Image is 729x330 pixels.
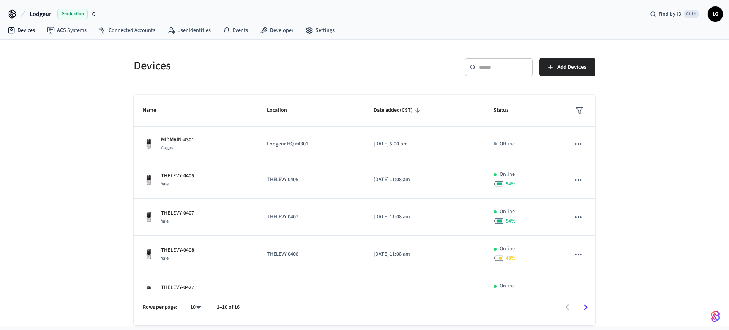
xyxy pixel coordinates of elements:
[134,58,360,74] h5: Devices
[161,246,194,254] p: THELEVY-0408
[644,7,705,21] div: Find by IDCtrl K
[93,24,161,37] a: Connected Accounts
[711,310,720,322] img: SeamLogoGradient.69752ec5.svg
[374,287,475,295] p: [DATE] 11:08 am
[161,172,194,180] p: THELEVY-0405
[658,10,682,18] span: Find by ID
[374,176,475,184] p: [DATE] 11:08 am
[506,217,516,225] span: 94 %
[267,104,297,116] span: Location
[161,181,169,187] span: Yale
[506,254,516,262] span: 48 %
[374,213,475,221] p: [DATE] 11:08 am
[500,208,515,216] p: Online
[186,302,205,313] div: 10
[708,7,722,21] span: LG
[708,6,723,22] button: LG
[500,140,515,148] p: Offline
[161,145,175,151] span: August
[267,140,355,148] p: Lodgeur HQ #4301
[143,174,155,186] img: Yale Assure Touchscreen Wifi Smart Lock, Satin Nickel, Front
[161,284,194,292] p: THELEVY-0427
[161,24,217,37] a: User Identities
[300,24,341,37] a: Settings
[161,218,169,224] span: Yale
[374,250,475,258] p: [DATE] 11:08 am
[143,211,155,223] img: Yale Assure Touchscreen Wifi Smart Lock, Satin Nickel, Front
[57,9,88,19] span: Production
[500,245,515,253] p: Online
[267,176,355,184] p: THELEVY-0405
[161,136,194,144] p: MIDMAIN-4301
[267,250,355,258] p: THELEVY-0408
[539,58,595,76] button: Add Devices
[494,104,518,116] span: Status
[684,10,699,18] span: Ctrl K
[374,104,423,116] span: Date added(CST)
[161,209,194,217] p: THELEVY-0407
[267,287,355,295] p: THELEVY-0427
[267,213,355,221] p: THELEVY-0407
[217,303,240,311] p: 1–10 of 16
[2,24,41,37] a: Devices
[217,24,254,37] a: Events
[500,282,515,290] p: Online
[161,255,169,262] span: Yale
[30,9,51,19] span: Lodgeur
[577,298,595,316] button: Go to next page
[143,286,155,298] img: Yale Assure Touchscreen Wifi Smart Lock, Satin Nickel, Front
[500,171,515,178] p: Online
[143,303,177,311] p: Rows per page:
[557,62,586,72] span: Add Devices
[374,140,475,148] p: [DATE] 5:00 pm
[506,180,516,188] span: 94 %
[41,24,93,37] a: ACS Systems
[143,138,155,150] img: Yale Assure Touchscreen Wifi Smart Lock, Satin Nickel, Front
[254,24,300,37] a: Developer
[143,104,166,116] span: Name
[143,248,155,261] img: Yale Assure Touchscreen Wifi Smart Lock, Satin Nickel, Front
